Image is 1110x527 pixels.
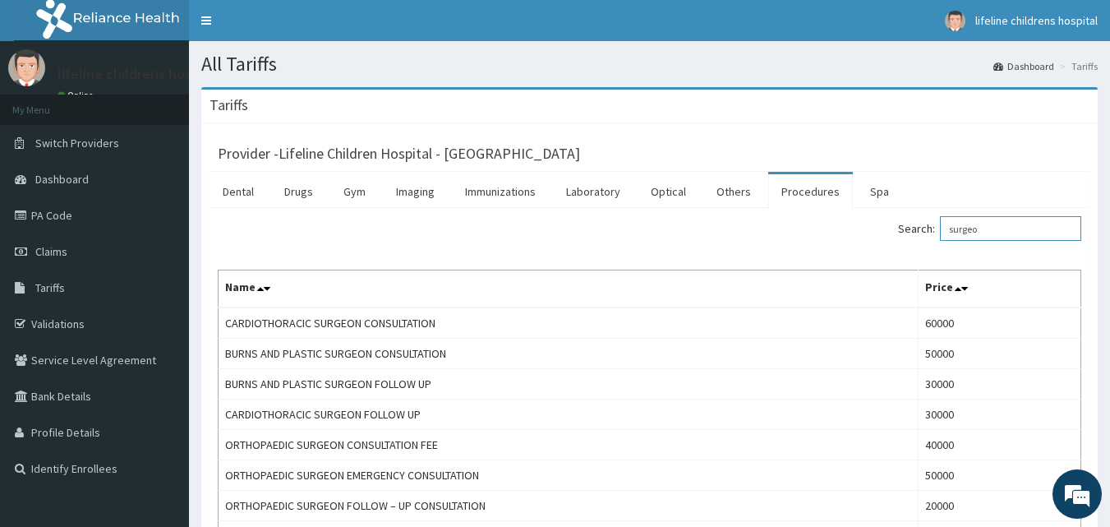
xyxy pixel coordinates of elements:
a: Immunizations [452,174,549,209]
a: Drugs [271,174,326,209]
span: Dashboard [35,172,89,187]
textarea: Type your message and hit 'Enter' [8,352,313,409]
td: CARDIOTHORACIC SURGEON CONSULTATION [219,307,919,339]
td: 50000 [919,460,1081,491]
span: We're online! [95,159,227,325]
div: Minimize live chat window [269,8,309,48]
span: Tariffs [35,280,65,295]
img: User Image [8,49,45,86]
div: Chat with us now [85,92,276,113]
a: Gym [330,174,379,209]
td: 60000 [919,307,1081,339]
td: ORTHOPAEDIC SURGEON FOLLOW – UP CONSULTATION [219,491,919,521]
th: Name [219,270,919,308]
h1: All Tariffs [201,53,1098,75]
p: lifeline childrens hospital [58,67,221,81]
input: Search: [940,216,1081,241]
td: 50000 [919,339,1081,369]
td: ORTHOPAEDIC SURGEON EMERGENCY CONSULTATION [219,460,919,491]
a: Laboratory [553,174,633,209]
a: Optical [638,174,699,209]
th: Price [919,270,1081,308]
a: Online [58,90,97,101]
img: User Image [945,11,965,31]
a: Imaging [383,174,448,209]
a: Dental [210,174,267,209]
td: CARDIOTHORACIC SURGEON FOLLOW UP [219,400,919,430]
img: d_794563401_company_1708531726252_794563401 [30,82,67,123]
h3: Tariffs [210,98,248,113]
span: Switch Providers [35,136,119,150]
label: Search: [898,216,1081,241]
td: BURNS AND PLASTIC SURGEON CONSULTATION [219,339,919,369]
a: Spa [857,174,902,209]
td: 30000 [919,369,1081,400]
td: 40000 [919,430,1081,460]
a: Procedures [768,174,853,209]
td: ORTHOPAEDIC SURGEON CONSULTATION FEE [219,430,919,460]
a: Others [703,174,764,209]
td: 20000 [919,491,1081,521]
td: BURNS AND PLASTIC SURGEON FOLLOW UP [219,369,919,400]
span: Claims [35,244,67,259]
li: Tariffs [1056,59,1098,73]
h3: Provider - Lifeline Children Hospital - [GEOGRAPHIC_DATA] [218,146,580,161]
span: lifeline childrens hospital [975,13,1098,28]
a: Dashboard [993,59,1054,73]
td: 30000 [919,400,1081,430]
